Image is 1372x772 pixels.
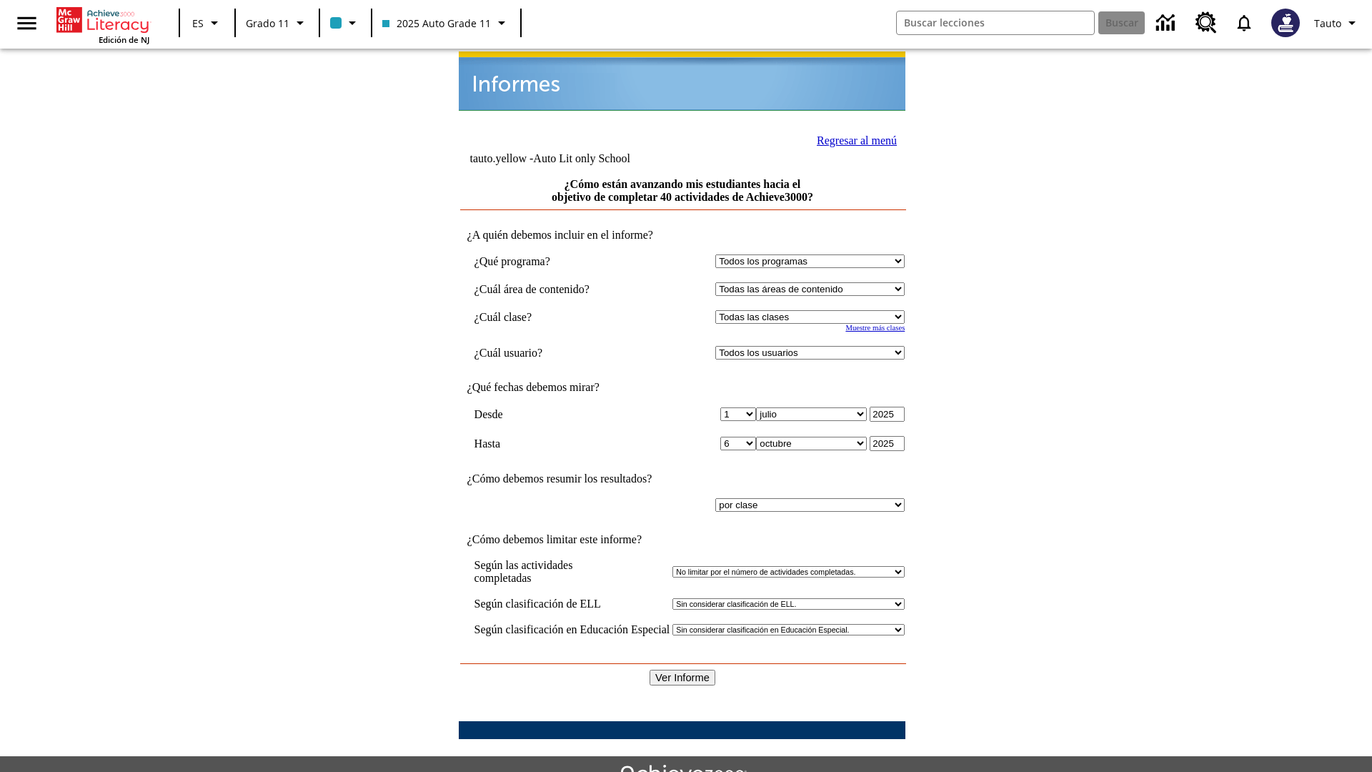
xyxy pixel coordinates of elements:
button: Perfil/Configuración [1308,10,1366,36]
button: Escoja un nuevo avatar [1263,4,1308,41]
input: Ver Informe [650,670,715,686]
span: Grado 11 [246,16,289,31]
td: Según las actividades completadas [474,559,670,585]
td: Según clasificación de ELL [474,598,670,610]
button: Lenguaje: ES, Selecciona un idioma [184,10,230,36]
a: Notificaciones [1226,4,1263,41]
div: Portada [56,4,149,45]
td: Hasta [474,436,634,451]
a: Centro de recursos, Se abrirá en una pestaña nueva. [1187,4,1226,42]
a: ¿Cómo están avanzando mis estudiantes hacia el objetivo de completar 40 actividades de Achieve3000? [552,178,813,203]
a: Regresar al menú [817,134,897,147]
td: ¿Cuál usuario? [474,346,634,360]
span: Tauto [1314,16,1341,31]
button: Abrir el menú lateral [6,2,48,44]
span: ES [192,16,204,31]
td: ¿Qué programa? [474,254,634,268]
img: Avatar [1271,9,1300,37]
td: ¿Qué fechas debemos mirar? [460,381,905,394]
nobr: ¿Cuál área de contenido? [474,283,590,295]
td: Según clasificación en Educación Especial [474,623,670,636]
span: Edición de NJ [99,34,149,45]
button: El color de la clase es azul claro. Cambiar el color de la clase. [324,10,367,36]
td: ¿Cómo debemos resumir los resultados? [460,472,905,485]
td: Desde [474,407,634,422]
td: ¿Cómo debemos limitar este informe? [460,533,905,546]
td: ¿Cuál clase? [474,310,634,324]
a: Muestre más clases [845,324,905,332]
a: Centro de información [1148,4,1187,43]
input: Buscar campo [897,11,1094,34]
span: 2025 Auto Grade 11 [382,16,491,31]
button: Clase: 2025 Auto Grade 11, Selecciona una clase [377,10,516,36]
button: Grado: Grado 11, Elige un grado [240,10,314,36]
img: header [459,51,905,111]
td: ¿A quién debemos incluir en el informe? [460,229,905,242]
td: tauto.yellow - [469,152,732,165]
nobr: Auto Lit only School [533,152,630,164]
